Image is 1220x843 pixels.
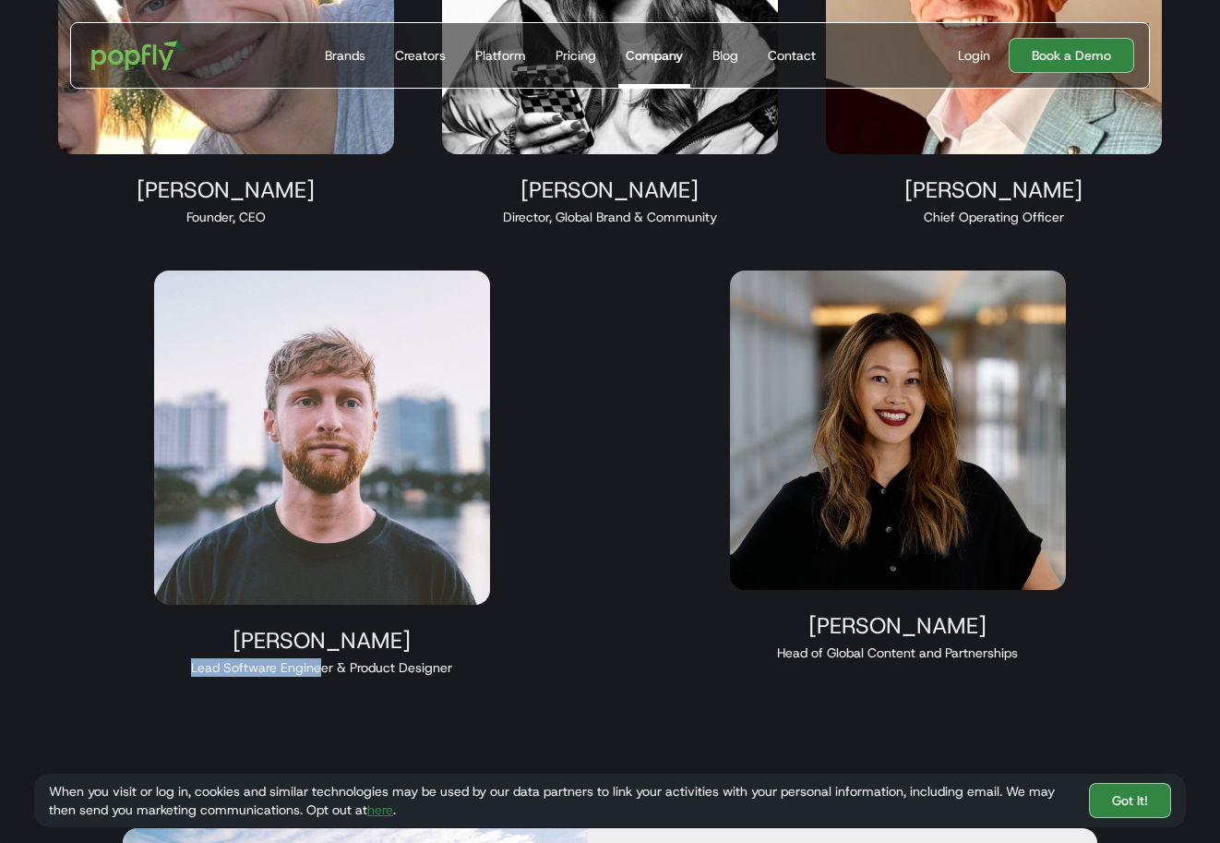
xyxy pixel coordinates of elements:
a: Company [618,23,690,88]
div: [PERSON_NAME] [442,176,778,204]
div: Lead Software Engineer & Product Designer [154,658,490,677]
div: Director, Global Brand & Community [442,208,778,226]
div: Brands [325,46,365,65]
div: Login [958,46,990,65]
a: Brands [317,23,373,88]
a: Contact [760,23,823,88]
a: home [78,28,197,83]
div: Creators [395,46,446,65]
div: Platform [475,46,526,65]
a: Platform [468,23,533,88]
a: Got It! [1089,783,1171,818]
div: When you visit or log in, cookies and similar technologies may be used by our data partners to li... [49,782,1074,819]
a: Creators [388,23,453,88]
div: Company [626,46,683,65]
div: [PERSON_NAME] [730,612,1066,640]
a: Book a Demo [1009,38,1134,73]
div: Founder, CEO [58,208,394,226]
div: Pricing [556,46,596,65]
div: Head of Global Content and Partnerships [730,644,1066,662]
div: Blog [712,46,738,65]
a: Blog [705,23,746,88]
a: Login [951,46,998,65]
a: Pricing [548,23,604,88]
div: Contact [768,46,816,65]
div: [PERSON_NAME] [154,627,490,655]
a: here [367,801,393,818]
div: Chief Operating Officer [826,208,1162,226]
div: [PERSON_NAME] [58,176,394,204]
div: [PERSON_NAME] [826,176,1162,204]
